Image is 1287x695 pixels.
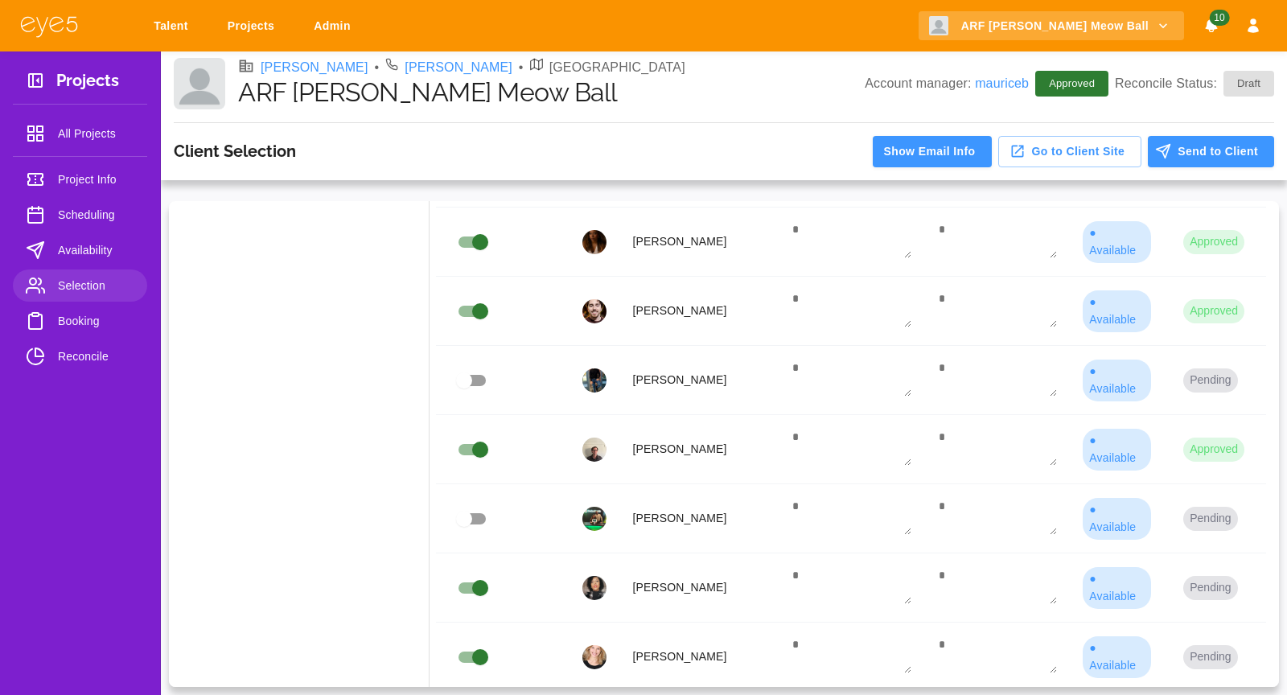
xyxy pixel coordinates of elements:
h3: Client Selection [174,142,296,161]
img: Client logo [929,16,948,35]
span: All Projects [58,124,134,143]
button: Go to Client Site [998,136,1142,167]
a: Projects [217,11,290,41]
img: profile_picture [582,299,606,323]
img: profile_picture [582,576,606,600]
img: eye5 [19,14,79,38]
a: Availability [13,234,147,266]
span: Booking [58,311,134,331]
button: Approved [1183,230,1244,254]
td: [PERSON_NAME] [619,208,778,277]
p: [GEOGRAPHIC_DATA] [549,58,685,77]
img: Client logo [174,58,225,109]
a: Booking [13,305,147,337]
div: ● Available [1083,636,1151,678]
button: Approved [1183,299,1244,323]
span: Project Info [58,170,134,189]
img: profile_picture [582,645,606,669]
button: Pending [1183,368,1237,393]
td: [PERSON_NAME] [619,553,778,623]
button: Notifications [1197,11,1226,41]
a: mauriceb [975,76,1029,90]
h3: Projects [56,71,119,96]
a: Scheduling [13,199,147,231]
a: Project Info [13,163,147,195]
div: ● Available [1083,290,1151,332]
button: Show Email Info [873,136,991,167]
span: 10 [1209,10,1229,26]
span: Reconcile [58,347,134,366]
a: All Projects [13,117,147,150]
td: [PERSON_NAME] [619,484,778,553]
div: ● Available [1083,567,1151,609]
a: Talent [143,11,204,41]
td: [PERSON_NAME] [619,415,778,484]
button: Pending [1183,576,1237,600]
span: Selection [58,276,134,295]
li: • [375,58,380,77]
a: Selection [13,269,147,302]
a: [PERSON_NAME] [405,58,512,77]
img: profile_picture [582,368,606,393]
a: Reconcile [13,340,147,372]
div: ● Available [1083,498,1151,540]
img: profile_picture [582,507,606,531]
button: Approved [1183,438,1244,462]
a: [PERSON_NAME] [261,58,368,77]
img: profile_picture [582,438,606,462]
button: Pending [1183,507,1237,531]
li: • [519,58,524,77]
p: Account manager: [865,74,1029,93]
div: ● Available [1083,429,1151,471]
span: Availability [58,241,134,260]
td: [PERSON_NAME] [619,277,778,346]
td: [PERSON_NAME] [619,623,778,692]
span: Scheduling [58,205,134,224]
img: profile_picture [582,230,606,254]
h1: ARF [PERSON_NAME] Meow Ball [238,77,865,108]
span: Approved [1039,76,1104,92]
button: ARF [PERSON_NAME] Meow Ball [919,11,1184,41]
span: Draft [1227,76,1270,92]
a: Admin [303,11,367,41]
p: Reconcile Status: [1115,71,1274,97]
button: Send to Client [1148,136,1274,167]
div: ● Available [1083,221,1151,263]
button: Pending [1183,645,1237,669]
td: [PERSON_NAME] [619,346,778,415]
div: ● Available [1083,360,1151,401]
